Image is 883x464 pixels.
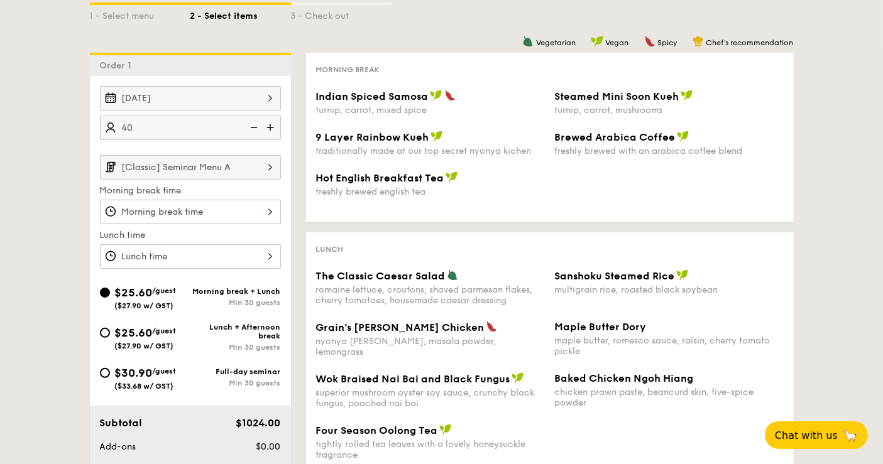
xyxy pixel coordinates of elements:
[555,90,679,102] span: Steamed Mini Soon Kueh
[100,116,281,140] input: Number of guests
[190,343,281,352] div: Min 30 guests
[115,301,174,310] span: ($27.90 w/ GST)
[555,321,647,333] span: Maple Butter Dory
[430,90,442,101] img: icon-vegan.f8ff3823.svg
[316,105,545,116] div: turnip, carrot, mixed spice
[100,229,281,242] label: Lunch time
[644,36,655,47] img: icon-spicy.37a8142b.svg
[447,269,458,281] img: icon-vegetarian.fe4039eb.svg
[291,5,392,23] div: 3 - Check out
[677,131,689,142] img: icon-vegan.f8ff3823.svg
[316,90,429,102] span: Indian Spiced Samosa
[316,321,485,333] span: Grain's [PERSON_NAME] Chicken
[775,429,838,441] span: Chat with us
[115,342,174,350] span: ($27.90 w/ GST)
[606,38,629,47] span: Vegan
[115,326,153,340] span: $25.60
[706,38,794,47] span: Chef's recommendation
[446,171,458,183] img: icon-vegan.f8ff3823.svg
[486,321,497,332] img: icon-spicy.37a8142b.svg
[153,286,177,295] span: /guest
[100,200,281,224] input: Morning break time
[316,373,510,385] span: Wok Braised Nai Bai and Black Fungus
[260,155,281,179] img: icon-chevron-right.3c0dfbd6.svg
[316,284,545,306] div: romaine lettuce, croutons, shaved parmesan flakes, cherry tomatoes, housemade caesar dressing
[316,270,446,282] span: The Classic Caesar Salad
[100,288,110,298] input: $25.60/guest($27.90 w/ GST)Morning break + LunchMin 30 guests
[439,424,452,435] img: icon-vegan.f8ff3823.svg
[316,336,545,357] div: nyonya [PERSON_NAME], masala powder, lemongrass
[444,90,456,101] img: icon-spicy.37a8142b.svg
[100,60,137,71] span: Order 1
[190,367,281,376] div: Full-day seminar
[316,186,545,197] div: freshly brewed english tea
[316,245,344,254] span: Lunch
[681,90,693,101] img: icon-vegan.f8ff3823.svg
[316,65,380,74] span: Morning break
[555,270,675,282] span: Sanshoku Steamed Rice
[100,328,110,338] input: $25.60/guest($27.90 w/ GST)Lunch + Afternoon breakMin 30 guests
[100,441,136,452] span: Add-ons
[243,116,262,139] img: icon-reduce.1d2dbef1.svg
[512,372,524,384] img: icon-vegan.f8ff3823.svg
[431,131,443,142] img: icon-vegan.f8ff3823.svg
[316,131,429,143] span: 9 Layer Rainbow Kueh
[555,284,784,295] div: multigrain rice, roasted black soybean
[555,335,784,357] div: maple butter, romesco sauce, raisin, cherry tomato pickle
[316,424,438,436] span: Four Season Oolong Tea
[555,372,694,384] span: Baked Chicken Ngoh Hiang
[153,326,177,335] span: /guest
[843,428,858,443] span: 🦙
[262,116,281,139] img: icon-add.58712e84.svg
[100,368,110,378] input: $30.90/guest($33.68 w/ GST)Full-day seminarMin 30 guests
[316,387,545,409] div: superior mushroom oyster soy sauce, crunchy black fungus, poached nai bai
[316,172,444,184] span: Hot English Breakfast Tea
[236,417,280,429] span: $1024.00
[765,421,868,449] button: Chat with us🦙
[316,146,545,156] div: traditionally made at our top secret nyonya kichen
[153,367,177,375] span: /guest
[693,36,704,47] img: icon-chef-hat.a58ddaea.svg
[100,86,281,111] input: Event date
[90,5,190,23] div: 1 - Select menu
[522,36,534,47] img: icon-vegetarian.fe4039eb.svg
[190,323,281,340] div: Lunch + Afternoon break
[190,5,291,23] div: 2 - Select items
[591,36,603,47] img: icon-vegan.f8ff3823.svg
[115,366,153,380] span: $30.90
[555,131,676,143] span: Brewed Arabica Coffee
[555,105,784,116] div: turnip, carrot, mushrooms
[190,298,281,307] div: Min 30 guests
[316,439,545,460] div: tightly rolled tea leaves with a lovely honeysuckle fragrance
[100,185,281,197] label: Morning break time
[256,441,280,452] span: $0.00
[115,382,174,391] span: ($33.68 w/ GST)
[190,287,281,296] div: Morning break + Lunch
[658,38,677,47] span: Spicy
[100,244,281,269] input: Lunch time
[115,286,153,299] span: $25.60
[190,379,281,387] div: Min 30 guests
[536,38,576,47] span: Vegetarian
[676,269,689,281] img: icon-vegan.f8ff3823.svg
[555,146,784,156] div: freshly brewed with an arabica coffee blend
[555,387,784,408] div: chicken prawn paste, beancurd skin, five-spice powder
[100,417,143,429] span: Subtotal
